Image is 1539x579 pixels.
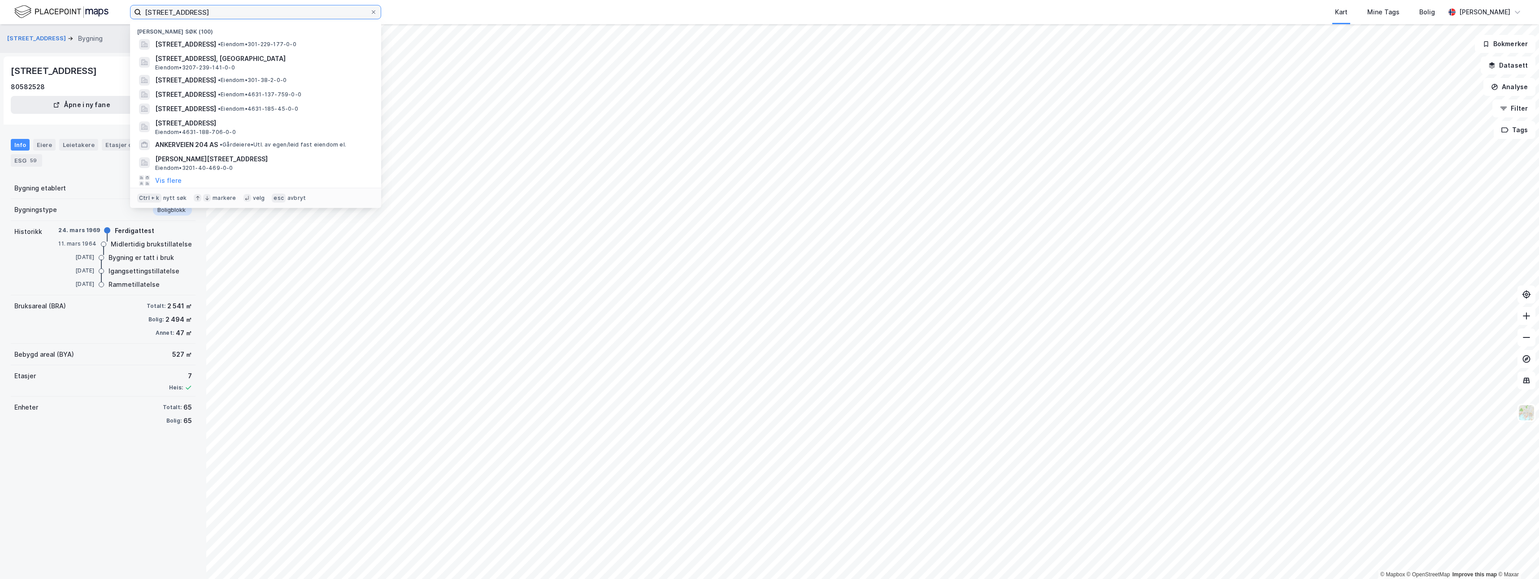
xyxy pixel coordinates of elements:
[155,175,182,186] button: Vis flere
[14,183,66,194] div: Bygning etablert
[183,402,192,413] div: 65
[156,329,174,337] div: Annet:
[155,129,236,136] span: Eiendom • 4631-188-706-0-0
[1407,571,1450,578] a: OpenStreetMap
[11,96,152,114] button: Åpne i ny fane
[1380,571,1405,578] a: Mapbox
[155,89,216,100] span: [STREET_ADDRESS]
[1335,7,1348,17] div: Kart
[172,349,192,360] div: 527 ㎡
[14,371,36,381] div: Etasjer
[155,75,216,86] span: [STREET_ADDRESS]
[213,194,236,202] div: markere
[155,53,370,64] span: [STREET_ADDRESS], [GEOGRAPHIC_DATA]
[148,316,164,323] div: Bolig:
[1518,404,1535,421] img: Z
[11,139,30,151] div: Info
[166,417,182,424] div: Bolig:
[59,139,98,151] div: Leietakere
[253,194,265,202] div: velg
[137,194,161,203] div: Ctrl + k
[58,226,100,234] div: 24. mars 1969
[169,371,192,381] div: 7
[109,252,174,263] div: Bygning er tatt i bruk
[1459,7,1510,17] div: [PERSON_NAME]
[14,349,74,360] div: Bebygd areal (BYA)
[220,141,222,148] span: •
[28,156,39,165] div: 59
[1492,99,1535,117] button: Filter
[14,226,42,237] div: Historikk
[14,4,109,20] img: logo.f888ab2527a4732fd821a326f86c7f29.svg
[1475,35,1535,53] button: Bokmerker
[11,64,99,78] div: [STREET_ADDRESS]
[155,154,370,164] span: [PERSON_NAME][STREET_ADDRESS]
[58,267,94,275] div: [DATE]
[105,141,161,149] div: Etasjer og enheter
[218,105,298,112] span: Eiendom • 4631-185-45-0-0
[141,5,370,19] input: Søk på adresse, matrikkel, gårdeiere, leietakere eller personer
[167,301,192,311] div: 2 541 ㎡
[1452,571,1497,578] a: Improve this map
[7,34,68,43] button: [STREET_ADDRESS]
[58,253,94,261] div: [DATE]
[1483,78,1535,96] button: Analyse
[155,104,216,114] span: [STREET_ADDRESS]
[115,225,154,236] div: Ferdigattest
[287,194,306,202] div: avbryt
[218,91,301,98] span: Eiendom • 4631-137-759-0-0
[155,164,233,172] span: Eiendom • 3201-40-469-0-0
[78,33,103,44] div: Bygning
[155,139,218,150] span: ANKERVEIEN 204 AS
[220,141,346,148] span: Gårdeiere • Utl. av egen/leid fast eiendom el.
[155,39,216,50] span: [STREET_ADDRESS]
[163,194,187,202] div: nytt søk
[109,279,160,290] div: Rammetillatelse
[176,328,192,338] div: 47 ㎡
[183,415,192,426] div: 65
[109,266,179,277] div: Igangsettingstillatelse
[1419,7,1435,17] div: Bolig
[130,21,381,37] div: [PERSON_NAME] søk (100)
[1494,121,1535,139] button: Tags
[33,139,56,151] div: Eiere
[218,41,296,48] span: Eiendom • 301-229-177-0-0
[11,154,42,167] div: ESG
[163,404,182,411] div: Totalt:
[58,240,96,248] div: 11. mars 1964
[218,77,221,83] span: •
[155,118,370,129] span: [STREET_ADDRESS]
[1367,7,1400,17] div: Mine Tags
[272,194,286,203] div: esc
[11,82,45,92] div: 80582528
[169,384,183,391] div: Heis:
[1494,536,1539,579] iframe: Chat Widget
[155,64,235,71] span: Eiendom • 3207-239-141-0-0
[147,302,165,310] div: Totalt:
[14,402,38,413] div: Enheter
[14,204,57,215] div: Bygningstype
[111,239,192,250] div: Midlertidig brukstillatelse
[218,91,221,98] span: •
[165,314,192,325] div: 2 494 ㎡
[218,41,221,48] span: •
[218,105,221,112] span: •
[218,77,287,84] span: Eiendom • 301-38-2-0-0
[58,280,94,288] div: [DATE]
[1494,536,1539,579] div: Kontrollprogram for chat
[14,301,66,311] div: Bruksareal (BRA)
[1481,56,1535,74] button: Datasett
